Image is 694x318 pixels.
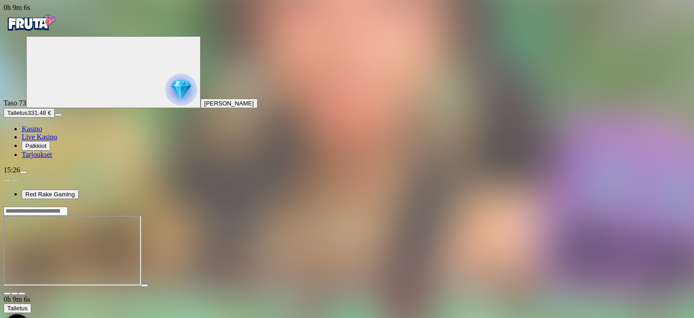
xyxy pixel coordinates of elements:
[22,151,52,158] a: Tarjoukset
[141,284,148,287] button: play icon
[4,108,55,118] button: Talletusplus icon331.48 €
[18,292,25,295] button: fullscreen icon
[25,191,75,198] span: Red Rake Gaming
[22,141,50,151] button: Palkkiot
[4,125,690,159] nav: Main menu
[4,4,30,11] span: user session time
[7,109,28,116] span: Talletus
[55,114,62,116] button: menu
[7,305,28,312] span: Talletus
[204,100,254,107] span: [PERSON_NAME]
[22,125,42,133] a: Kasino
[4,28,58,36] a: Fruta
[11,179,18,182] button: next slide
[4,216,141,285] iframe: Azteca Gold Collect
[20,171,27,174] button: menu
[4,12,690,159] nav: Primary
[11,292,18,295] button: chevron-down icon
[4,304,31,313] button: Talletus
[25,142,47,149] span: Palkkiot
[4,207,68,216] input: Search
[26,36,201,108] button: reward progress
[28,109,51,116] span: 331.48 €
[4,12,58,34] img: Fruta
[22,190,79,199] button: Red Rake Gaming
[4,295,30,303] span: user session time
[22,133,57,141] a: Live Kasino
[4,179,11,182] button: prev slide
[4,166,20,174] span: 15:26
[201,99,258,108] button: [PERSON_NAME]
[4,292,11,295] button: close icon
[165,74,197,105] img: reward progress
[4,99,26,107] span: Taso 73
